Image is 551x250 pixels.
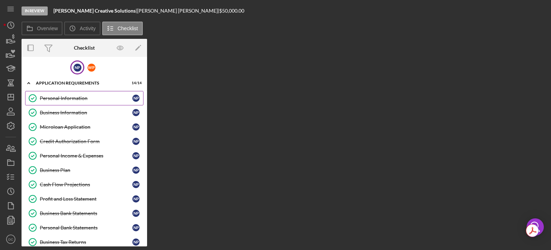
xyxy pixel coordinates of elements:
[25,235,143,249] a: Business Tax ReturnsNP
[132,123,140,131] div: N P
[219,8,246,14] div: $50,000.00
[132,238,140,246] div: N P
[137,8,219,14] div: [PERSON_NAME] [PERSON_NAME] |
[40,182,132,187] div: Cash Flow Projections
[118,26,138,31] label: Checklist
[40,210,132,216] div: Business Bank Statements
[25,120,143,134] a: Microloan ApplicationNP
[40,167,132,173] div: Business Plan
[22,6,48,15] div: In Review
[80,26,95,31] label: Activity
[25,149,143,163] a: Personal Income & ExpensesNP
[132,138,140,145] div: N P
[132,210,140,217] div: N P
[36,81,124,85] div: APPLICATION REQUIREMENTS
[64,22,100,35] button: Activity
[40,95,132,101] div: Personal Information
[40,138,132,144] div: Credit Authorization Form
[8,237,13,241] text: DC
[40,196,132,202] div: Profit and Loss Statement
[53,8,136,14] b: [PERSON_NAME] Creative Solutions
[25,163,143,177] a: Business PlanNP
[40,124,132,130] div: Microloan Application
[25,177,143,192] a: Cash Flow ProjectionsNP
[132,95,140,102] div: N P
[132,109,140,116] div: N P
[527,218,544,236] div: Open Intercom Messenger
[102,22,143,35] button: Checklist
[25,221,143,235] a: Personal Bank StatementsNP
[4,232,18,246] button: DC
[74,64,81,72] div: N P
[25,134,143,149] a: Credit Authorization FormNP
[132,224,140,231] div: N P
[25,206,143,221] a: Business Bank StatementsNP
[132,195,140,203] div: N P
[40,239,132,245] div: Business Tax Returns
[25,105,143,120] a: Business InformationNP
[132,152,140,159] div: N P
[40,153,132,159] div: Personal Income & Expenses
[40,225,132,231] div: Personal Bank Statements
[132,167,140,174] div: N P
[25,91,143,105] a: Personal InformationNP
[25,192,143,206] a: Profit and Loss StatementNP
[53,8,137,14] div: |
[22,22,62,35] button: Overview
[40,110,132,115] div: Business Information
[129,81,142,85] div: 14 / 14
[132,181,140,188] div: N P
[37,26,58,31] label: Overview
[74,45,95,51] div: Checklist
[88,64,95,72] div: W P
